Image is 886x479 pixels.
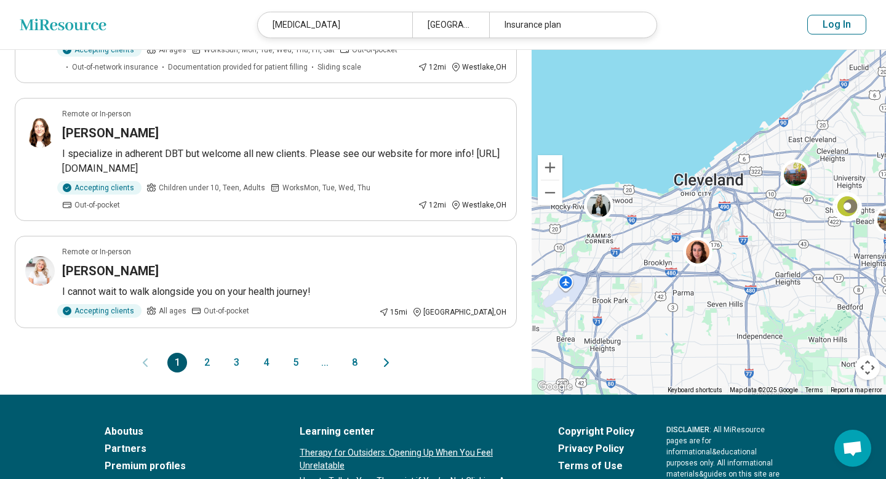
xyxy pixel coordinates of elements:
[668,386,722,395] button: Keyboard shortcuts
[315,353,335,372] span: ...
[57,304,142,318] div: Accepting clients
[197,353,217,372] button: 2
[730,387,798,393] span: Map data ©2025 Google
[57,181,142,195] div: Accepting clients
[831,387,882,393] a: Report a map error
[159,182,265,193] span: Children under 10, Teen, Adults
[62,108,131,119] p: Remote or In-person
[168,62,308,73] span: Documentation provided for patient filling
[300,424,526,439] a: Learning center
[805,387,823,393] a: Terms (opens in new tab)
[855,355,880,380] button: Map camera controls
[558,459,634,473] a: Terms of Use
[412,12,490,38] div: [GEOGRAPHIC_DATA], [GEOGRAPHIC_DATA]
[256,353,276,372] button: 4
[451,199,506,211] div: Westlake , OH
[258,12,412,38] div: [MEDICAL_DATA]
[412,307,506,318] div: [GEOGRAPHIC_DATA] , OH
[105,424,268,439] a: Aboutus
[345,353,364,372] button: 8
[282,182,370,193] span: Works Mon, Tue, Wed, Thu
[558,441,634,456] a: Privacy Policy
[418,62,446,73] div: 12 mi
[62,262,159,280] h3: [PERSON_NAME]
[285,353,305,372] button: 5
[535,379,575,395] a: Open this area in Google Maps (opens a new window)
[535,379,575,395] img: Google
[317,62,361,73] span: Sliding scale
[204,305,249,316] span: Out-of-pocket
[62,147,506,176] p: I specialize in adherent DBT but welcome all new clients. Please see our website for more info! [...
[666,425,709,434] span: DISCLAIMER
[558,424,634,439] a: Copyright Policy
[379,353,394,372] button: Next page
[379,307,407,318] div: 15 mi
[62,124,159,142] h3: [PERSON_NAME]
[834,430,871,467] div: Open chat
[538,180,562,205] button: Zoom out
[226,353,246,372] button: 3
[74,199,120,211] span: Out-of-pocket
[807,15,866,34] button: Log In
[105,441,268,456] a: Partners
[167,353,187,372] button: 1
[72,62,158,73] span: Out-of-network insurance
[418,199,446,211] div: 12 mi
[538,155,562,180] button: Zoom in
[489,12,644,38] div: Insurance plan
[105,459,268,473] a: Premium profiles
[300,446,526,472] a: Therapy for Outsiders: Opening Up When You Feel Unrelatable
[159,305,186,316] span: All ages
[138,353,153,372] button: Previous page
[62,284,506,299] p: I cannot wait to walk alongside you on your health journey!
[62,246,131,257] p: Remote or In-person
[451,62,506,73] div: Westlake , OH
